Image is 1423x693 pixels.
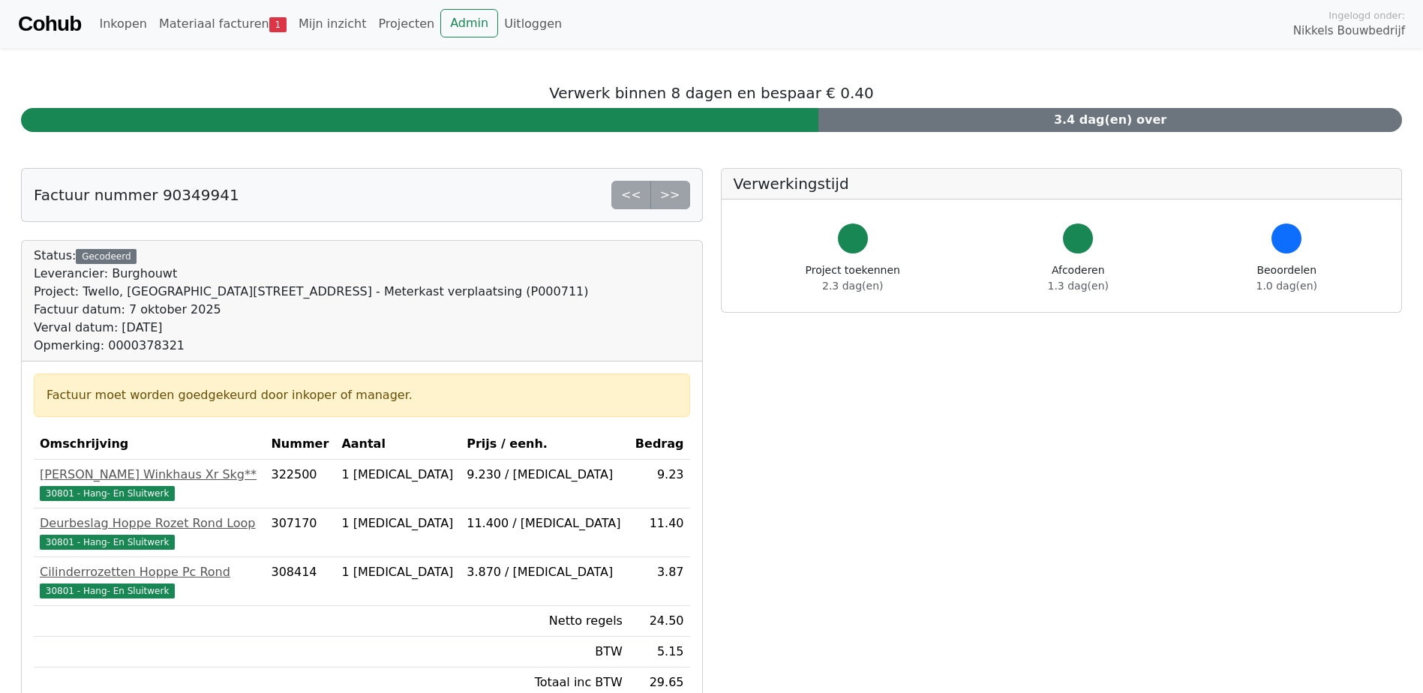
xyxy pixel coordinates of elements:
[40,535,175,550] span: 30801 - Hang- En Sluitwerk
[265,460,335,508] td: 322500
[629,508,690,557] td: 11.40
[34,283,588,301] div: Project: Twello, [GEOGRAPHIC_DATA][STREET_ADDRESS] - Meterkast verplaatsing (P000711)
[40,514,259,550] a: Deurbeslag Hoppe Rozet Rond Loop30801 - Hang- En Sluitwerk
[822,280,883,292] span: 2.3 dag(en)
[629,557,690,606] td: 3.87
[1256,280,1317,292] span: 1.0 dag(en)
[335,429,461,460] th: Aantal
[629,606,690,637] td: 24.50
[265,508,335,557] td: 307170
[461,429,629,460] th: Prijs / eenh.
[498,9,568,39] a: Uitloggen
[40,486,175,501] span: 30801 - Hang- En Sluitwerk
[1293,22,1405,40] span: Nikkels Bouwbedrijf
[34,265,588,283] div: Leverancier: Burghouwt
[34,429,265,460] th: Omschrijving
[269,17,287,32] span: 1
[341,563,455,581] div: 1 [MEDICAL_DATA]
[40,583,175,598] span: 30801 - Hang- En Sluitwerk
[40,563,259,599] a: Cilinderrozetten Hoppe Pc Rond30801 - Hang- En Sluitwerk
[34,186,239,204] h5: Factuur nummer 90349941
[1256,262,1317,294] div: Beoordelen
[461,606,629,637] td: Netto regels
[1328,8,1405,22] span: Ingelogd onder:
[40,563,259,581] div: Cilinderrozetten Hoppe Pc Rond
[341,514,455,532] div: 1 [MEDICAL_DATA]
[265,429,335,460] th: Nummer
[34,337,588,355] div: Opmerking: 0000378321
[629,460,690,508] td: 9.23
[629,637,690,667] td: 5.15
[34,301,588,319] div: Factuur datum: 7 oktober 2025
[40,466,259,502] a: [PERSON_NAME] Winkhaus Xr Skg**30801 - Hang- En Sluitwerk
[372,9,440,39] a: Projecten
[1048,262,1109,294] div: Afcoderen
[467,563,623,581] div: 3.870 / [MEDICAL_DATA]
[76,249,137,264] div: Gecodeerd
[34,247,588,355] div: Status:
[40,514,259,532] div: Deurbeslag Hoppe Rozet Rond Loop
[806,262,900,294] div: Project toekennen
[21,84,1402,102] h5: Verwerk binnen 8 dagen en bespaar € 0.40
[47,386,677,404] div: Factuur moet worden goedgekeurd door inkoper of manager.
[818,108,1402,132] div: 3.4 dag(en) over
[153,9,293,39] a: Materiaal facturen1
[265,557,335,606] td: 308414
[734,175,1390,193] h5: Verwerkingstijd
[18,6,81,42] a: Cohub
[293,9,373,39] a: Mijn inzicht
[34,319,588,337] div: Verval datum: [DATE]
[467,466,623,484] div: 9.230 / [MEDICAL_DATA]
[461,637,629,667] td: BTW
[440,9,498,37] a: Admin
[40,466,259,484] div: [PERSON_NAME] Winkhaus Xr Skg**
[629,429,690,460] th: Bedrag
[93,9,152,39] a: Inkopen
[1048,280,1109,292] span: 1.3 dag(en)
[341,466,455,484] div: 1 [MEDICAL_DATA]
[467,514,623,532] div: 11.400 / [MEDICAL_DATA]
